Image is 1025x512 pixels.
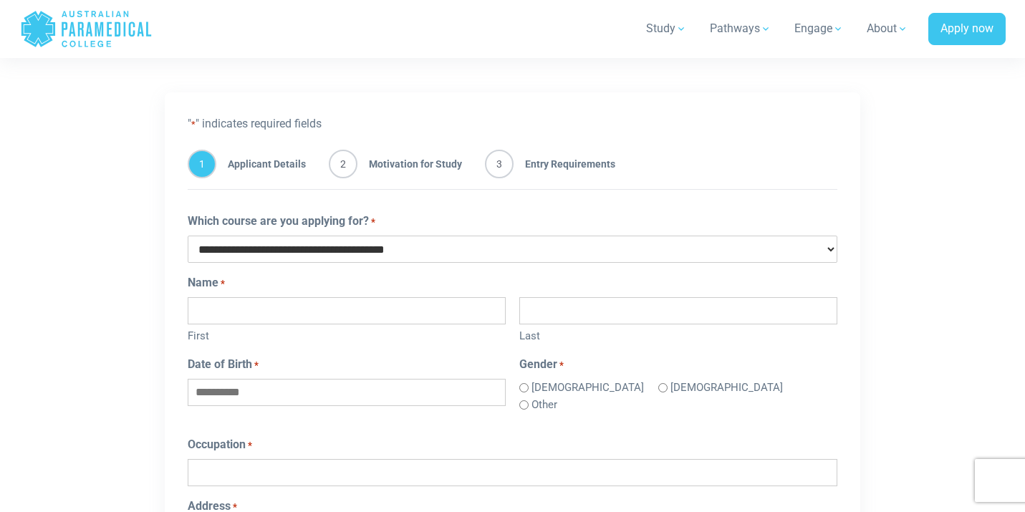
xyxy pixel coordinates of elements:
[701,9,780,49] a: Pathways
[216,150,306,178] span: Applicant Details
[485,150,514,178] span: 3
[531,380,644,396] label: [DEMOGRAPHIC_DATA]
[188,436,252,453] label: Occupation
[188,324,506,344] label: First
[188,356,259,373] label: Date of Birth
[188,213,375,230] label: Which course are you applying for?
[519,356,837,373] legend: Gender
[188,150,216,178] span: 1
[637,9,696,49] a: Study
[329,150,357,178] span: 2
[858,9,917,49] a: About
[514,150,615,178] span: Entry Requirements
[188,274,837,291] legend: Name
[188,115,837,132] p: " " indicates required fields
[531,397,557,413] label: Other
[357,150,462,178] span: Motivation for Study
[928,13,1006,46] a: Apply now
[20,6,153,52] a: Australian Paramedical College
[670,380,783,396] label: [DEMOGRAPHIC_DATA]
[786,9,852,49] a: Engage
[519,324,837,344] label: Last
